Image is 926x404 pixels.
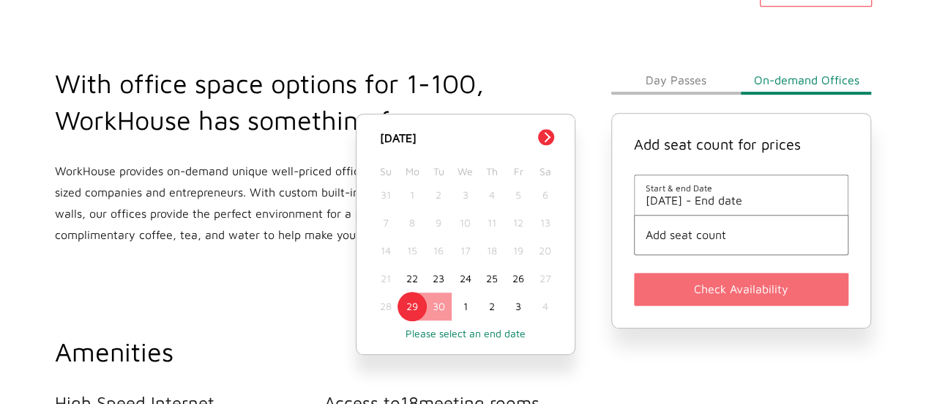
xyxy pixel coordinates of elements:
h4: Add seat count for prices [634,136,849,153]
div: Choose Friday, September 26th, 2025 [505,265,531,293]
div: We [452,161,478,181]
span: [DATE] - End date [646,194,837,207]
button: Start & end Date[DATE] - End date [646,183,837,207]
p: Please select an end date [371,327,560,339]
button: Next Month [538,129,554,145]
div: Fr [505,161,531,181]
div: Su [373,161,399,181]
div: Choose Monday, September 29th, 2025 [399,293,425,320]
div: [DATE] [373,129,559,147]
button: Day Passes [611,65,742,95]
div: Choose Thursday, September 25th, 2025 [479,265,505,293]
div: Choose Monday, September 22nd, 2025 [399,265,425,293]
h2: With office space options for 1-100, WorkHouse has something for everyone. [55,65,548,139]
div: Choose Wednesday, October 1st, 2025 [452,293,478,320]
div: month 2025-09 [373,181,559,320]
div: Sa [531,161,558,181]
h2: Amenities [55,334,594,370]
span: Start & end Date [646,183,837,194]
button: Add seat count [646,228,837,241]
div: Choose Tuesday, September 30th, 2025 [425,293,452,320]
p: WorkHouse provides on-demand unique well-priced office spaces for small and medium-sized companie... [55,161,548,246]
div: Tu [425,161,452,181]
button: Check Availability [634,273,849,306]
div: Mo [399,161,425,181]
div: Choose Friday, October 3rd, 2025 [505,293,531,320]
button: On-demand Offices [741,65,871,95]
div: Choose Wednesday, September 24th, 2025 [452,265,478,293]
div: Choose Thursday, October 2nd, 2025 [479,293,505,320]
div: Choose Tuesday, September 23rd, 2025 [425,265,452,293]
div: Th [479,161,505,181]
